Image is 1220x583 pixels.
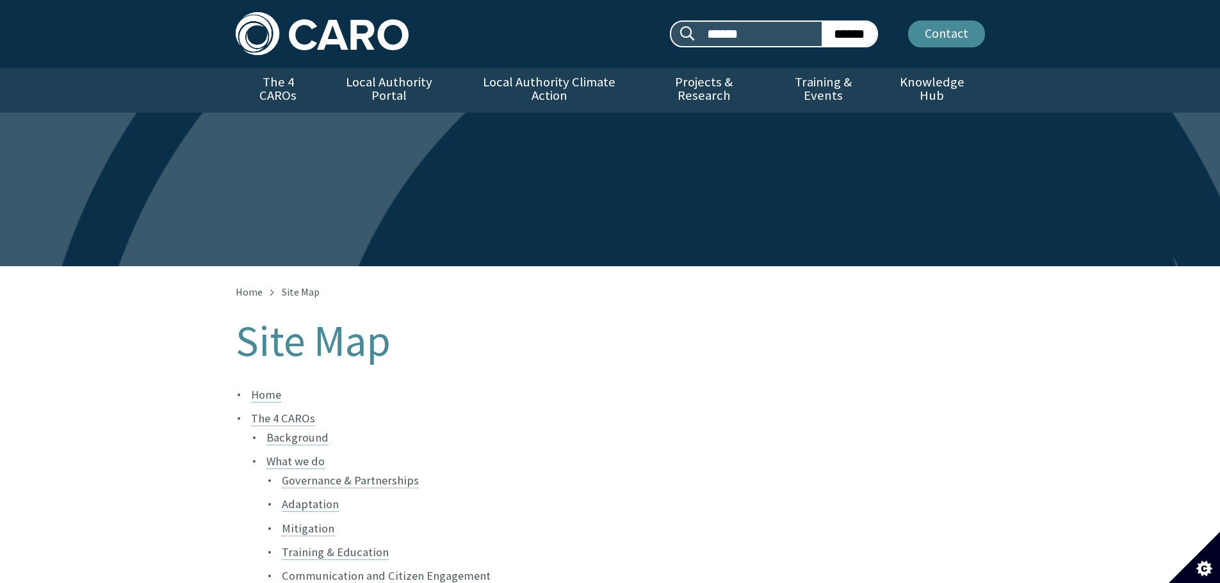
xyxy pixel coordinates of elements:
[1169,532,1220,583] button: Set cookie preferences
[282,545,389,560] a: Training & Education
[282,497,339,512] a: Adaptation
[640,68,767,113] a: Projects & Research
[908,20,985,47] a: Contact
[282,473,419,488] a: Governance & Partnerships
[266,430,329,445] a: Background
[236,317,985,365] h1: Site Map
[282,521,334,536] a: Mitigation
[321,68,458,113] a: Local Authority Portal
[266,454,325,469] a: What we do
[236,68,321,113] a: The 4 CAROs
[236,285,263,298] a: Home
[879,68,984,113] a: Knowledge Hub
[282,285,320,298] span: Site Map
[458,68,640,113] a: Local Authority Climate Action
[767,68,879,113] a: Training & Events
[251,411,315,426] a: The 4 CAROs
[236,12,409,55] img: Caro logo
[251,387,281,403] a: Home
